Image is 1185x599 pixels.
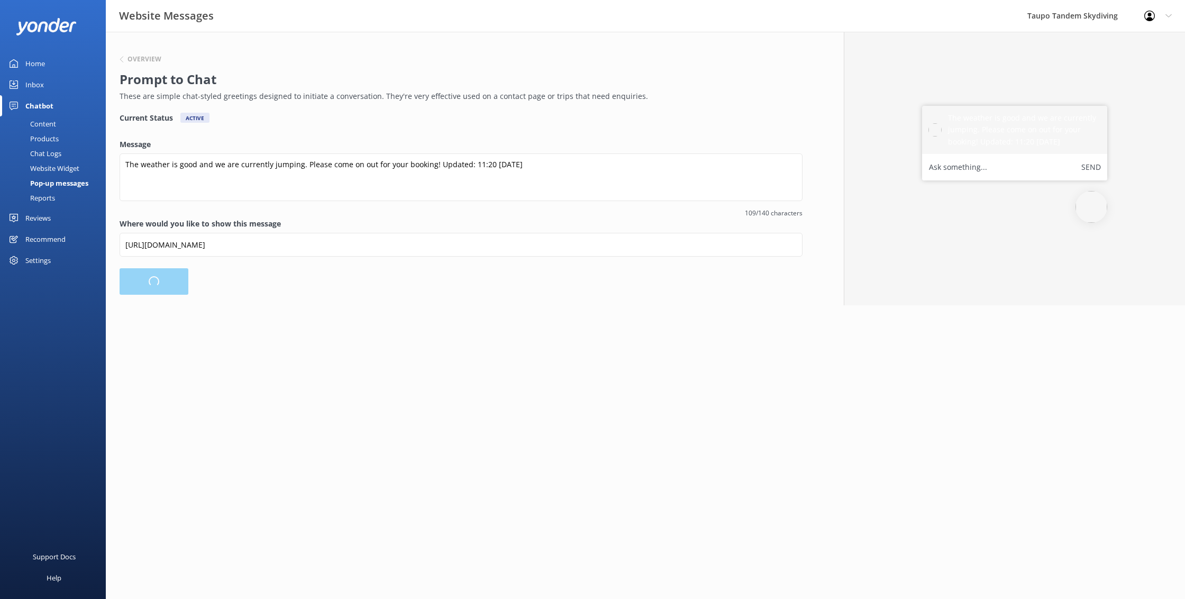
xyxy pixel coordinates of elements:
div: Pop-up messages [6,176,88,190]
button: Send [1081,160,1101,174]
div: Chatbot [25,95,53,116]
div: Inbox [25,74,44,95]
a: Website Widget [6,161,106,176]
div: Reports [6,190,55,205]
h5: The weather is good and we are currently jumping. Please come on out for your booking! Updated: 1... [948,112,1101,148]
div: Settings [25,250,51,271]
p: These are simple chat-styled greetings designed to initiate a conversation. They're very effectiv... [120,90,797,102]
label: Where would you like to show this message [120,218,803,230]
h4: Current Status [120,113,173,123]
div: Chat Logs [6,146,61,161]
a: Content [6,116,106,131]
h3: Website Messages [119,7,214,24]
textarea: The weather is good and we are currently jumping. Please come on out for your booking! Updated: 1... [120,153,803,201]
button: Overview [120,56,161,62]
div: Recommend [25,229,66,250]
div: Help [47,567,61,588]
h2: Prompt to Chat [120,69,797,89]
div: Active [180,113,209,123]
span: 109/140 characters [120,208,803,218]
a: Chat Logs [6,146,106,161]
div: Home [25,53,45,74]
label: Message [120,139,803,150]
div: Content [6,116,56,131]
div: Support Docs [33,546,76,567]
img: yonder-white-logo.png [16,18,77,35]
a: Reports [6,190,106,205]
a: Pop-up messages [6,176,106,190]
div: Products [6,131,59,146]
div: Reviews [25,207,51,229]
a: Products [6,131,106,146]
div: Website Widget [6,161,79,176]
input: https://www.example.com/page [120,233,803,257]
h6: Overview [127,56,161,62]
label: Ask something... [929,160,987,174]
